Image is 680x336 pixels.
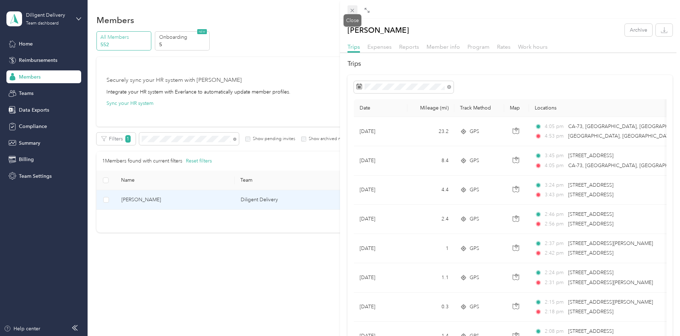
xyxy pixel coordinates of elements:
span: GPS [470,274,479,282]
span: [STREET_ADDRESS] [568,153,613,159]
span: 3:45 pm [545,152,565,160]
td: [DATE] [354,205,407,234]
td: [DATE] [354,263,407,292]
span: Reports [399,43,419,50]
div: Close [344,14,361,27]
span: [STREET_ADDRESS] [568,250,613,256]
span: GPS [470,303,479,311]
span: 2:08 pm [545,327,565,335]
span: Rates [497,43,511,50]
span: Expenses [367,43,392,50]
span: [STREET_ADDRESS][PERSON_NAME] [568,299,653,305]
span: 2:42 pm [545,249,565,257]
span: [STREET_ADDRESS] [568,221,613,227]
span: 3:24 pm [545,181,565,189]
td: [DATE] [354,234,407,263]
td: 23.2 [407,117,454,146]
td: 8.4 [407,146,454,175]
span: 2:37 pm [545,240,565,247]
span: Work hours [518,43,548,50]
td: 4.4 [407,176,454,205]
span: [STREET_ADDRESS] [568,211,613,217]
td: [DATE] [354,117,407,146]
iframe: Everlance-gr Chat Button Frame [640,296,680,336]
span: Member info [427,43,460,50]
td: 1.1 [407,263,454,292]
td: [DATE] [354,146,407,175]
td: [DATE] [354,176,407,205]
span: 2:24 pm [545,269,565,277]
span: [STREET_ADDRESS] [568,182,613,188]
span: 2:46 pm [545,210,565,218]
button: Archive [625,24,652,36]
span: GPS [470,186,479,194]
span: [STREET_ADDRESS][PERSON_NAME] [568,240,653,246]
h2: Trips [347,59,673,69]
span: 4:53 pm [545,132,565,140]
span: 2:18 pm [545,308,565,316]
th: Track Method [454,99,504,117]
span: GPS [470,128,479,135]
th: Mileage (mi) [407,99,454,117]
th: Map [504,99,529,117]
td: 1 [407,234,454,263]
span: GPS [470,245,479,252]
span: Trips [347,43,360,50]
td: 0.3 [407,293,454,322]
span: [STREET_ADDRESS] [568,192,613,198]
span: GPS [470,215,479,223]
span: GPS [470,157,479,165]
td: 2.4 [407,205,454,234]
p: [PERSON_NAME] [347,24,409,36]
span: 4:05 pm [545,123,565,130]
span: 2:56 pm [545,220,565,228]
span: Program [467,43,490,50]
span: [STREET_ADDRESS] [568,270,613,276]
span: 3:43 pm [545,191,565,199]
span: 4:05 pm [545,162,565,170]
span: [STREET_ADDRESS] [568,309,613,315]
span: [STREET_ADDRESS] [568,328,613,334]
th: Date [354,99,407,117]
span: 2:31 pm [545,279,565,287]
span: [STREET_ADDRESS][PERSON_NAME] [568,279,653,286]
span: 2:15 pm [545,298,565,306]
td: [DATE] [354,293,407,322]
